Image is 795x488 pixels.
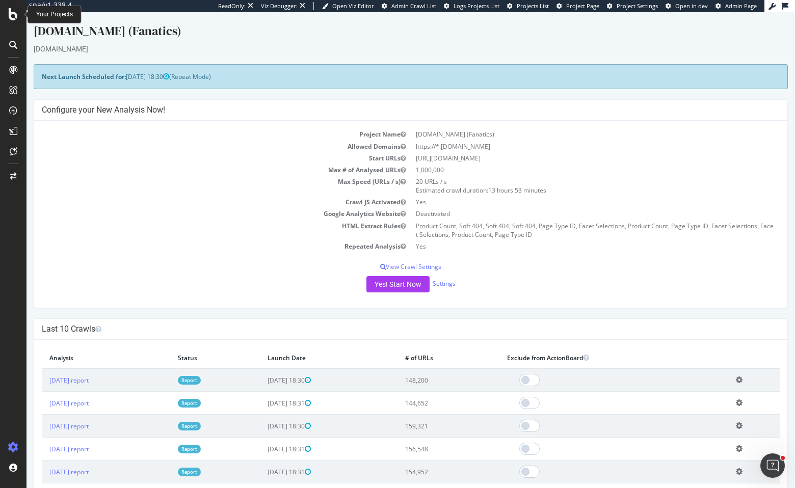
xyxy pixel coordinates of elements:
[241,410,284,418] span: [DATE] 18:30
[473,335,702,356] th: Exclude from ActionBoard
[151,364,174,372] a: Report
[99,60,143,69] span: [DATE] 18:30
[23,410,62,418] a: [DATE] report
[7,32,761,42] div: [DOMAIN_NAME]
[384,208,753,228] td: Product Count, Soft 404, Soft 404, Soft 404, Page Type ID, Facet Selections, Product Count, Page ...
[7,52,761,77] div: (Repeat Mode)
[517,2,549,10] span: Projects List
[15,116,384,128] td: Project Name
[384,140,753,152] td: [URL][DOMAIN_NAME]
[384,164,753,184] td: 20 URLs / s Estimated crawl duration:
[15,250,753,259] p: View Crawl Settings
[371,335,473,356] th: # of URLs
[218,2,246,10] div: ReadOnly:
[384,196,753,207] td: Deactivated
[23,432,62,441] a: [DATE] report
[36,10,73,19] div: Your Projects
[715,2,757,10] a: Admin Page
[23,387,62,395] a: [DATE] report
[151,387,174,395] a: Report
[371,356,473,379] td: 148,200
[556,2,599,10] a: Project Page
[371,402,473,425] td: 159,321
[241,455,284,464] span: [DATE] 18:31
[384,152,753,164] td: 1,000,000
[15,60,99,69] strong: Next Launch Scheduled for:
[371,448,473,471] td: 154,952
[371,379,473,402] td: 144,652
[151,455,174,464] a: Report
[241,364,284,372] span: [DATE] 18:30
[233,335,371,356] th: Launch Date
[391,2,436,10] span: Admin Crawl List
[15,312,753,322] h4: Last 10 Crawls
[15,335,144,356] th: Analysis
[15,128,384,140] td: Allowed Domains
[322,2,374,10] a: Open Viz Editor
[261,2,298,10] div: Viz Debugger:
[15,196,384,207] td: Google Analytics Website
[144,335,233,356] th: Status
[666,2,708,10] a: Open in dev
[15,140,384,152] td: Start URLs
[15,228,384,240] td: Repeated Analysis
[384,128,753,140] td: https://*.[DOMAIN_NAME]
[151,410,174,418] a: Report
[15,164,384,184] td: Max Speed (URLs / s)
[15,208,384,228] td: HTML Extract Rules
[151,432,174,441] a: Report
[23,364,62,372] a: [DATE] report
[382,2,436,10] a: Admin Crawl List
[15,93,753,103] h4: Configure your New Analysis Now!
[507,2,549,10] a: Projects List
[462,174,520,182] span: 13 hours 53 minutes
[7,10,761,32] div: [DOMAIN_NAME] (Fanatics)
[607,2,658,10] a: Project Settings
[23,455,62,464] a: [DATE] report
[760,453,785,478] iframe: Intercom live chat
[371,425,473,448] td: 156,548
[241,432,284,441] span: [DATE] 18:31
[384,184,753,196] td: Yes
[725,2,757,10] span: Admin Page
[340,264,403,280] button: Yes! Start Now
[241,387,284,395] span: [DATE] 18:31
[384,116,753,128] td: [DOMAIN_NAME] (Fanatics)
[566,2,599,10] span: Project Page
[332,2,374,10] span: Open Viz Editor
[675,2,708,10] span: Open in dev
[15,184,384,196] td: Crawl JS Activated
[444,2,499,10] a: Logs Projects List
[384,228,753,240] td: Yes
[15,152,384,164] td: Max # of Analysed URLs
[406,267,429,276] a: Settings
[617,2,658,10] span: Project Settings
[454,2,499,10] span: Logs Projects List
